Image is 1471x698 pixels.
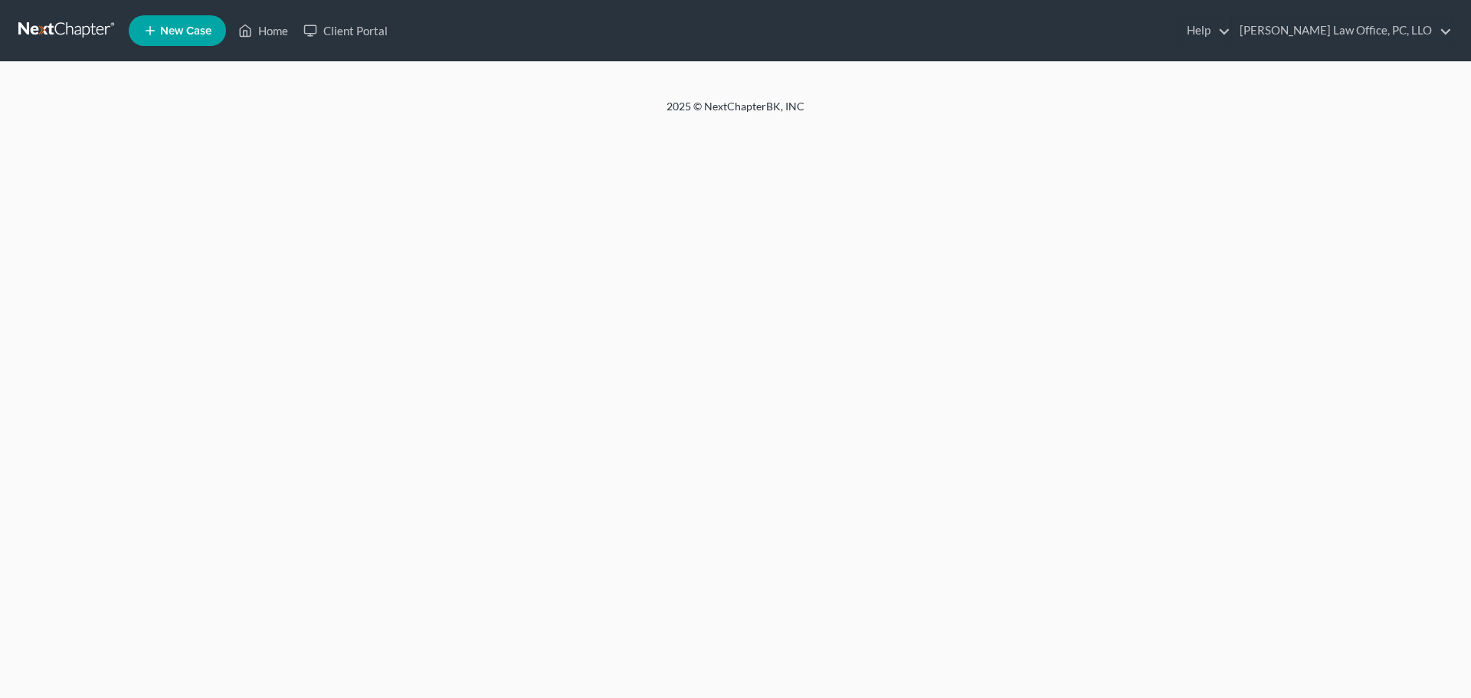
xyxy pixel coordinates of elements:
[1179,17,1230,44] a: Help
[299,99,1172,126] div: 2025 © NextChapterBK, INC
[231,17,296,44] a: Home
[296,17,395,44] a: Client Portal
[1232,17,1452,44] a: [PERSON_NAME] Law Office, PC, LLO
[129,15,226,46] new-legal-case-button: New Case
